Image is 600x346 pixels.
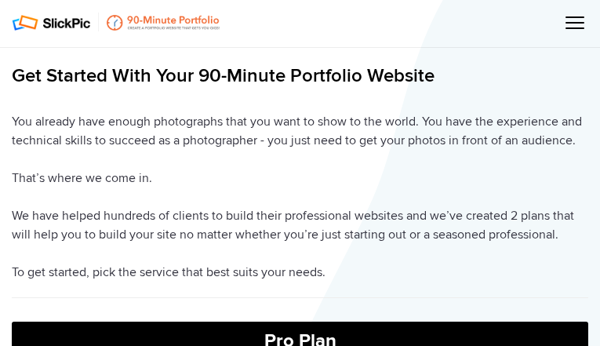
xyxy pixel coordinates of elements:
[12,263,588,282] p: To get started, pick the service that best suits your needs.
[12,206,588,244] p: We have helped hundreds of clients to build their professional websites and we’ve created 2 plans...
[12,112,588,150] p: You already have enough photographs that you want to show to the world. You have the experience a...
[12,169,588,188] p: That’s where we come in.
[12,64,588,89] h1: Get Started With Your 90-Minute Portfolio Website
